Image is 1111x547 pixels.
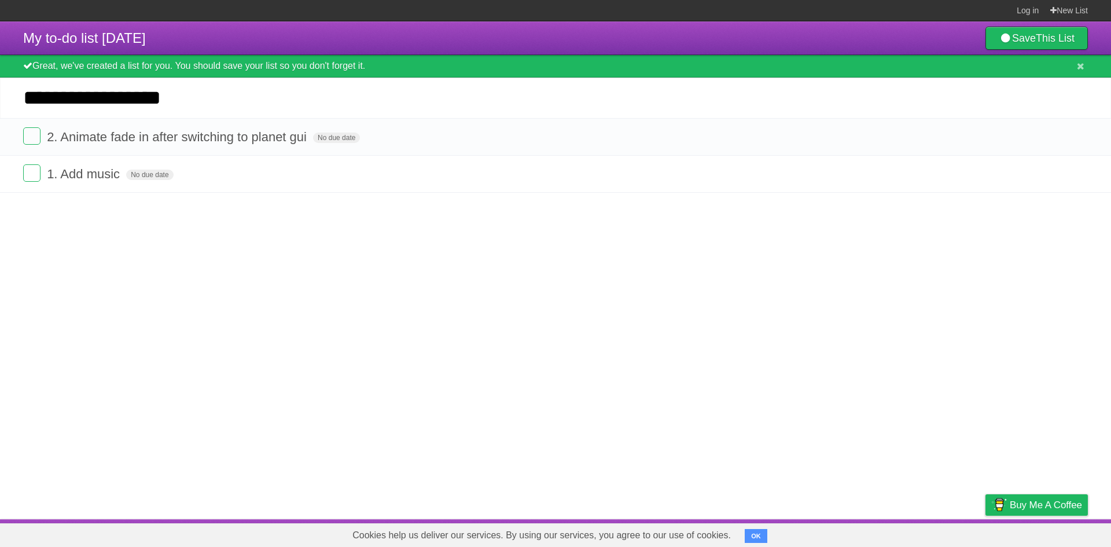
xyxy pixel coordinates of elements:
span: No due date [126,170,173,180]
label: Star task [1017,127,1039,146]
label: Done [23,127,41,145]
span: 2. Animate fade in after switching to planet gui [47,130,310,144]
a: Suggest a feature [1015,522,1088,544]
span: Buy me a coffee [1010,495,1082,515]
a: Developers [870,522,917,544]
button: OK [745,529,767,543]
span: No due date [313,133,360,143]
a: Buy me a coffee [985,494,1088,516]
span: My to-do list [DATE] [23,30,146,46]
a: Privacy [970,522,1000,544]
a: Terms [931,522,957,544]
b: This List [1036,32,1075,44]
img: Buy me a coffee [991,495,1007,515]
label: Done [23,164,41,182]
span: 1. Add music [47,167,123,181]
a: SaveThis List [985,27,1088,50]
label: Star task [1017,164,1039,183]
span: Cookies help us deliver our services. By using our services, you agree to our use of cookies. [341,524,742,547]
a: About [832,522,856,544]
